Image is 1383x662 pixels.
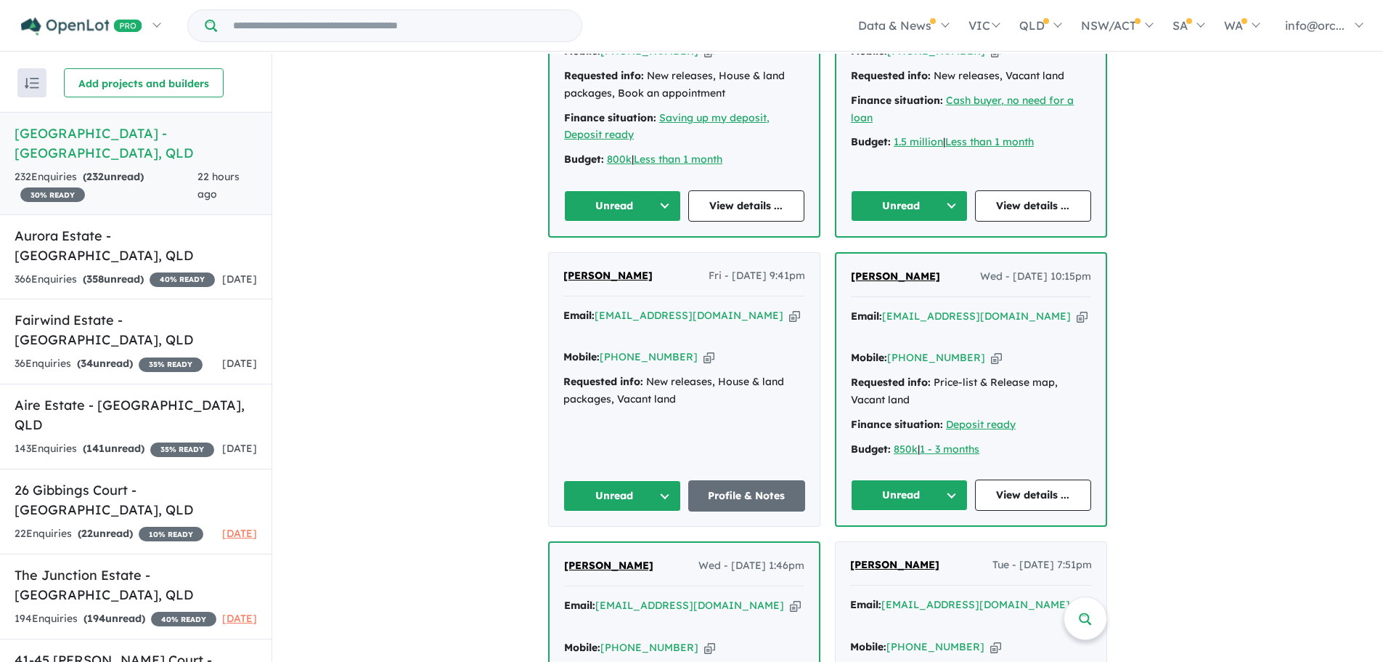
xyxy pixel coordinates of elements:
a: Saving up my deposit, Deposit ready [564,111,770,142]
strong: Budget: [851,443,891,456]
span: 40 % READY [151,612,216,626]
strong: Budget: [851,135,891,148]
span: 10 % READY [139,527,203,541]
a: [PHONE_NUMBER] [887,351,985,364]
h5: 26 Gibbings Court - [GEOGRAPHIC_DATA] , QLD [15,480,257,520]
a: [PHONE_NUMBER] [886,640,984,653]
span: 30 % READY [20,187,85,202]
div: New releases, Vacant land [851,68,1091,85]
a: [PERSON_NAME] [850,557,939,574]
div: 22 Enquir ies [15,525,203,543]
div: Price-list & Release map, Vacant land [851,374,1091,409]
strong: ( unread) [83,170,144,183]
button: Unread [564,190,681,222]
a: [PERSON_NAME] [851,268,940,286]
strong: Requested info: [564,69,644,82]
a: Deposit ready [946,418,1016,431]
h5: Aire Estate - [GEOGRAPHIC_DATA] , QLD [15,395,257,435]
a: [PERSON_NAME] [564,557,653,575]
a: 800k [607,153,632,166]
button: Copy [991,350,1002,366]
a: Profile & Notes [688,480,806,512]
button: Copy [704,640,715,655]
strong: Budget: [564,153,604,166]
h5: [GEOGRAPHIC_DATA] - [GEOGRAPHIC_DATA] , QLD [15,124,257,163]
u: 1 - 3 months [920,443,979,456]
div: New releases, House & land packages, Vacant land [563,374,805,408]
a: [EMAIL_ADDRESS][DOMAIN_NAME] [595,309,783,322]
span: [PERSON_NAME] [851,270,940,283]
span: [DATE] [222,527,257,540]
a: [EMAIL_ADDRESS][DOMAIN_NAME] [595,599,784,612]
h5: The Junction Estate - [GEOGRAPHIC_DATA] , QLD [15,565,257,605]
span: 40 % READY [150,273,215,287]
span: [PERSON_NAME] [563,269,653,282]
strong: Email: [563,309,595,322]
div: 232 Enquir ies [15,169,197,203]
strong: Mobile: [564,641,600,654]
span: Wed - [DATE] 10:15pm [980,268,1091,286]
button: Add projects and builders [64,68,224,97]
strong: Email: [850,598,881,611]
strong: ( unread) [83,273,144,286]
h5: Fairwind Estate - [GEOGRAPHIC_DATA] , QLD [15,310,257,350]
span: [DATE] [222,357,257,370]
a: [EMAIL_ADDRESS][DOMAIN_NAME] [882,310,1071,323]
a: [EMAIL_ADDRESS][DOMAIN_NAME] [881,598,1070,611]
a: [PERSON_NAME] [563,267,653,285]
span: [DATE] [222,273,257,286]
strong: Finance situation: [564,111,656,124]
button: Copy [1077,309,1088,324]
a: 850k [894,443,918,456]
button: Unread [563,480,681,512]
a: View details ... [975,190,1092,222]
div: 143 Enquir ies [15,440,214,458]
a: View details ... [975,480,1092,511]
a: View details ... [688,190,805,222]
strong: Mobile: [563,350,600,363]
a: [PHONE_NUMBER] [600,350,698,363]
span: 358 [86,273,104,286]
strong: ( unread) [77,357,133,370]
span: [DATE] [222,612,257,625]
h5: Aurora Estate - [GEOGRAPHIC_DATA] , QLD [15,226,257,265]
button: Unread [851,190,968,222]
span: Fri - [DATE] 9:41pm [709,267,805,285]
span: 35 % READY [139,358,203,372]
a: Cash buyer, no need for a loan [851,94,1074,124]
strong: Requested info: [851,69,931,82]
strong: ( unread) [83,612,145,625]
span: 232 [86,170,104,183]
div: 36 Enquir ies [15,355,203,373]
button: Copy [789,308,800,323]
img: Openlot PRO Logo White [21,17,142,36]
button: Copy [703,350,714,365]
button: Copy [790,598,801,613]
strong: Finance situation: [851,418,943,431]
strong: Requested info: [851,376,931,389]
input: Try estate name, suburb, builder or developer [220,10,579,41]
span: [DATE] [222,442,257,455]
img: sort.svg [25,78,39,89]
a: Less than 1 month [634,153,722,166]
div: | [564,151,804,169]
span: 35 % READY [150,443,214,457]
a: [PHONE_NUMBER] [600,641,698,654]
strong: Requested info: [563,375,643,388]
span: [PERSON_NAME] [564,559,653,572]
a: 1.5 million [894,135,943,148]
div: 194 Enquir ies [15,610,216,628]
strong: Email: [564,599,595,612]
button: Copy [990,639,1001,655]
span: 22 [81,527,93,540]
u: Less than 1 month [945,135,1034,148]
div: 366 Enquir ies [15,271,215,288]
strong: ( unread) [83,442,144,455]
div: | [851,134,1091,151]
div: New releases, House & land packages, Book an appointment [564,68,804,102]
span: 141 [86,442,105,455]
